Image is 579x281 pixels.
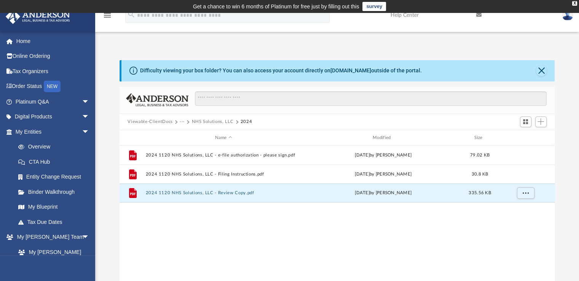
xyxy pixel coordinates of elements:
span: 30.8 KB [471,172,488,176]
div: by [PERSON_NAME] [305,152,461,159]
a: Order StatusNEW [5,79,101,94]
a: Home [5,34,101,49]
button: Close [536,65,547,76]
div: id [123,134,142,141]
div: Name [145,134,301,141]
div: by [PERSON_NAME] [305,190,461,197]
a: Binder Walkthrough [11,184,101,200]
div: Modified [305,134,461,141]
input: Search files and folders [195,91,546,106]
div: id [498,134,552,141]
span: 335.56 KB [469,191,491,195]
a: Tax Organizers [5,64,101,79]
a: survey [362,2,386,11]
i: menu [103,11,112,20]
button: Viewable-ClientDocs [128,118,172,125]
div: NEW [44,81,61,92]
div: Difficulty viewing your box folder? You can also access your account directly on outside of the p... [140,67,422,75]
button: Switch to Grid View [520,117,531,127]
a: Online Ordering [5,49,101,64]
a: My [PERSON_NAME] Team [11,244,93,269]
span: [DATE] [355,172,370,176]
a: My Entitiesarrow_drop_down [5,124,101,139]
button: Add [535,117,547,127]
a: Tax Due Dates [11,214,101,230]
button: 2024 1120 NHS Solutions, LLC - e-file authorization - please sign.pdf [145,153,301,158]
span: [DATE] [355,191,370,195]
img: Anderson Advisors Platinum Portal [3,9,72,24]
span: arrow_drop_down [82,94,97,110]
div: Size [464,134,495,141]
div: close [572,1,577,6]
a: Overview [11,139,101,155]
button: NHS Solutions, LLC [191,118,233,125]
a: [DOMAIN_NAME] [330,67,371,73]
a: Digital Productsarrow_drop_down [5,109,101,125]
button: More options [517,188,534,199]
button: ··· [180,118,185,125]
span: arrow_drop_down [82,230,97,245]
div: Get a chance to win 6 months of Platinum for free just by filling out this [193,2,359,11]
button: 2024 [241,118,252,125]
a: CTA Hub [11,154,101,169]
a: Platinum Q&Aarrow_drop_down [5,94,101,109]
i: search [127,10,136,19]
img: User Pic [562,10,573,21]
a: My Blueprint [11,200,97,215]
button: 2024 1120 NHS Solutions, LLC - Review Copy.pdf [145,191,301,196]
span: arrow_drop_down [82,109,97,125]
div: by [PERSON_NAME] [305,171,461,178]
a: My [PERSON_NAME] Teamarrow_drop_down [5,230,97,245]
button: 2024 1120 NHS Solutions, LLC - Filing Instructions.pdf [145,172,301,177]
a: Entity Change Request [11,169,101,185]
span: arrow_drop_down [82,124,97,140]
span: 79.02 KB [470,153,489,157]
span: [DATE] [355,153,370,157]
a: menu [103,14,112,20]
